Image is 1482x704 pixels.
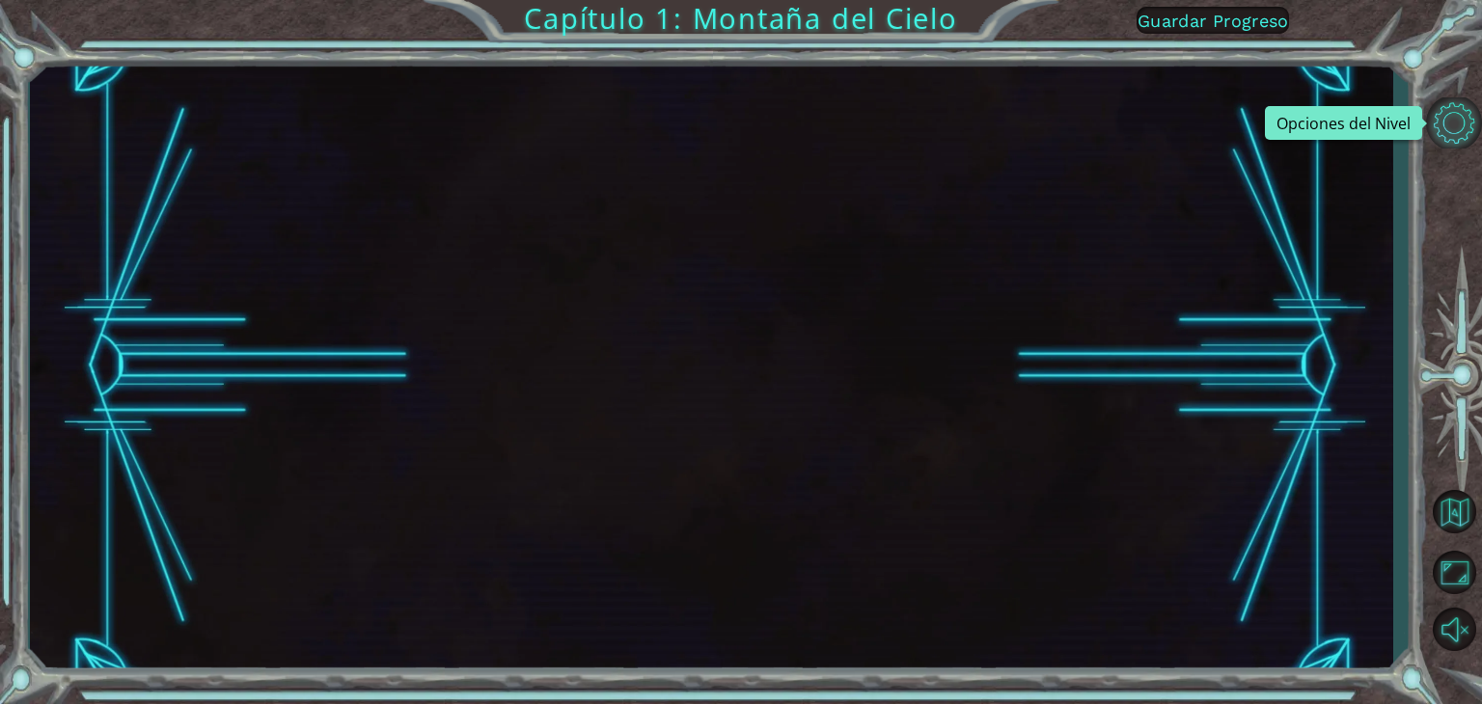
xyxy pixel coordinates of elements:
[1265,106,1422,140] div: Opciones del Nivel
[1426,97,1482,149] button: Opciones del Nivel
[1426,480,1482,544] a: Volver al Mapa
[1426,547,1482,598] button: Maximizar Navegador
[1426,604,1482,655] button: Activar sonido.
[1138,11,1289,31] span: Guardar Progreso
[1137,7,1289,34] button: Guardar Progreso
[1426,483,1482,539] button: Volver al Mapa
